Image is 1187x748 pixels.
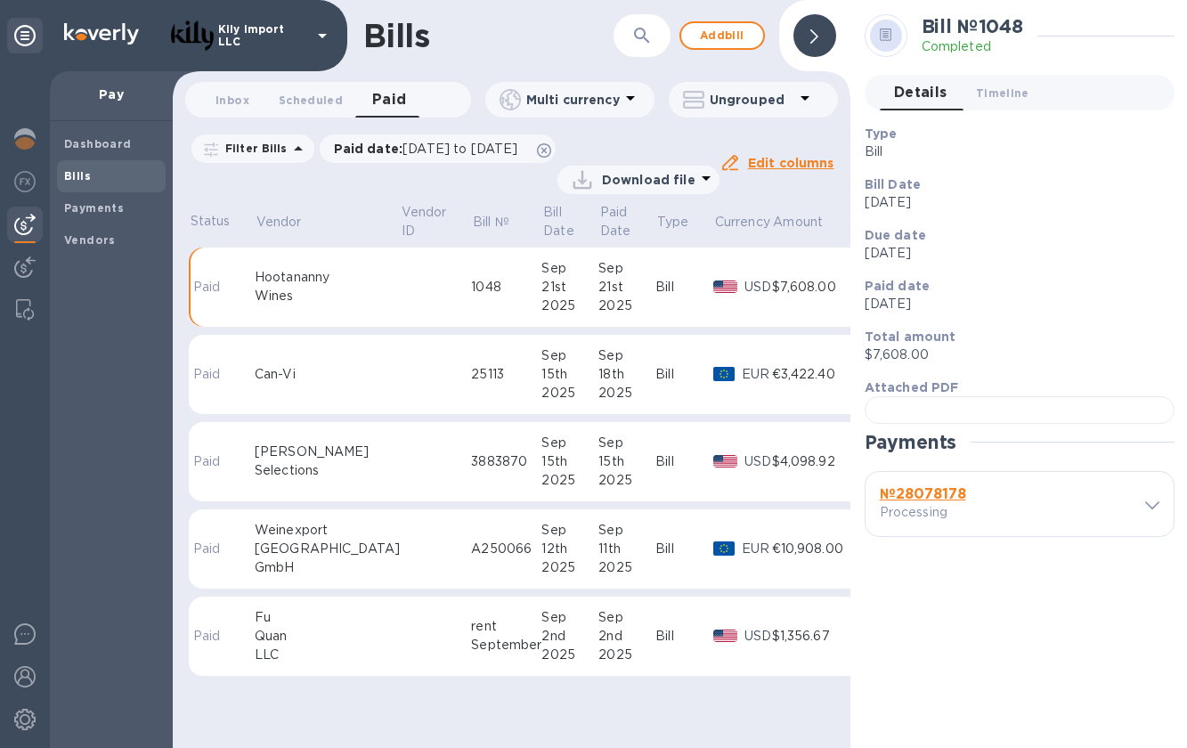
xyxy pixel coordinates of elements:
[976,84,1029,102] span: Timeline
[543,203,574,240] p: Bill Date
[655,452,713,471] div: Bill
[193,627,227,646] p: Paid
[772,627,848,646] div: $1,356.67
[255,365,400,384] div: Can-Vi
[742,365,771,384] p: EUR
[598,608,655,627] div: Sep
[598,434,655,452] div: Sep
[64,169,91,183] b: Bills
[543,203,598,240] span: Bill Date
[255,443,400,461] div: [PERSON_NAME]
[541,521,598,540] div: Sep
[541,259,598,278] div: Sep
[473,213,509,232] p: Bill №
[255,608,400,627] div: Fu
[772,540,848,558] div: €10,908.00
[64,233,116,247] b: Vendors
[541,434,598,452] div: Sep
[255,287,400,305] div: Wines
[679,21,765,50] button: Addbill
[598,452,655,471] div: 15th
[865,244,1160,263] p: [DATE]
[541,384,598,402] div: 2025
[865,228,926,242] b: Due date
[255,461,400,480] div: Selections
[541,558,598,577] div: 2025
[471,278,541,297] div: 1048
[922,15,1023,37] h2: Bill № 1048
[598,471,655,490] div: 2025
[598,365,655,384] div: 18th
[865,295,1160,313] p: [DATE]
[744,627,772,646] p: USD
[710,91,794,109] p: Ungrouped
[880,485,966,502] b: № 28078178
[471,365,541,384] div: 25113
[922,37,1023,56] p: Completed
[255,646,400,664] div: LLC
[598,558,655,577] div: 2025
[713,455,737,467] img: USD
[598,346,655,365] div: Sep
[772,278,848,297] div: $7,608.00
[255,627,400,646] div: Quan
[279,91,343,110] span: Scheduled
[256,213,302,232] p: Vendor
[402,203,447,240] p: Vendor ID
[713,630,737,642] img: USD
[598,646,655,664] div: 2025
[657,213,712,232] span: Type
[334,140,527,158] p: Paid date :
[193,278,227,297] p: Paid
[526,91,620,109] p: Multi currency
[402,142,517,156] span: [DATE] to [DATE]
[471,617,541,654] div: rent September
[541,540,598,558] div: 12th
[748,156,834,170] u: Edit columns
[865,431,957,453] h2: Payments
[402,203,470,240] span: Vendor ID
[744,452,772,471] p: USD
[865,126,898,141] b: Type
[598,540,655,558] div: 11th
[541,297,598,315] div: 2025
[215,91,249,110] span: Inbox
[715,213,770,232] p: Currency
[218,141,288,156] p: Filter Bills
[255,540,400,558] div: [GEOGRAPHIC_DATA]
[255,558,400,577] div: GmbH
[598,259,655,278] div: Sep
[880,503,1004,522] p: Processing
[655,365,713,384] div: Bill
[772,365,848,384] div: €3,422.40
[64,23,139,45] img: Logo
[598,521,655,540] div: Sep
[695,25,749,46] span: Add bill
[193,540,227,558] p: Paid
[598,278,655,297] div: 21st
[193,365,227,384] p: Paid
[541,608,598,627] div: Sep
[865,193,1160,212] p: [DATE]
[541,452,598,471] div: 15th
[865,329,956,344] b: Total amount
[363,17,429,54] h1: Bills
[865,279,930,293] b: Paid date
[865,346,1160,364] p: $7,608.00
[773,213,846,232] span: Amount
[541,278,598,297] div: 21st
[600,203,631,240] p: Paid Date
[865,177,921,191] b: Bill Date
[255,268,400,287] div: Hootananny
[256,213,325,232] span: Vendor
[894,80,947,105] span: Details
[865,142,1160,161] p: Bill
[598,297,655,315] div: 2025
[865,380,959,394] b: Attached PDF
[541,346,598,365] div: Sep
[655,540,713,558] div: Bill
[773,213,823,232] p: Amount
[744,278,772,297] p: USD
[713,280,737,293] img: USD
